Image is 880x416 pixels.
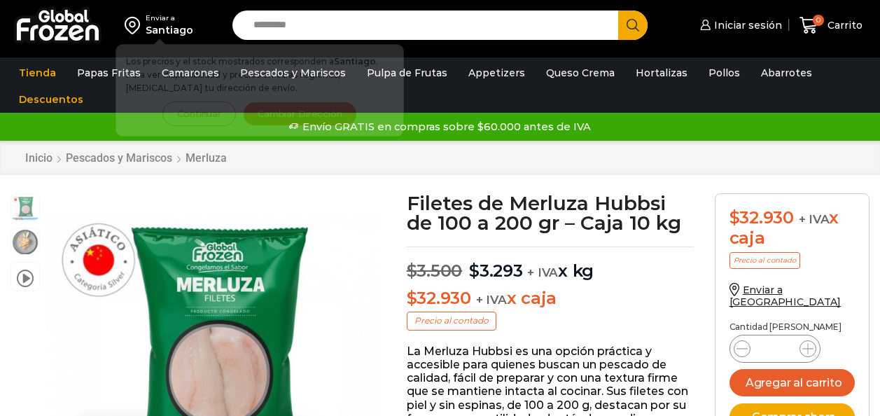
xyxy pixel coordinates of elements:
span: + IVA [476,293,507,307]
strong: Santiago [334,56,376,67]
a: Papas Fritas [70,60,148,86]
span: + IVA [527,265,558,279]
a: Inicio [25,151,53,165]
span: $ [729,207,740,228]
span: + IVA [799,212,830,226]
span: $ [469,261,480,281]
a: Iniciar sesión [697,11,782,39]
button: Search button [618,11,648,40]
p: x caja [407,289,694,309]
a: Queso Crema [539,60,622,86]
a: Merluza [185,151,228,165]
a: Abarrotes [754,60,819,86]
bdi: 3.500 [407,261,463,281]
div: Santiago [146,23,193,37]
a: Enviar a [GEOGRAPHIC_DATA] [729,284,841,308]
span: Carrito [824,18,862,32]
a: Tienda [12,60,63,86]
p: Precio al contado [729,252,800,269]
span: $ [407,288,417,308]
nav: Breadcrumb [25,151,228,165]
span: $ [407,261,417,281]
span: plato-merluza [11,228,39,256]
span: 0 [813,15,824,26]
p: Los precios y el stock mostrados corresponden a . Para ver disponibilidad y precios en otras regi... [126,55,393,95]
a: Appetizers [461,60,532,86]
a: Pollos [701,60,747,86]
img: address-field-icon.svg [125,13,146,37]
p: Cantidad [PERSON_NAME] [729,322,855,332]
bdi: 32.930 [729,207,794,228]
div: x caja [729,208,855,249]
input: Product quantity [762,339,788,359]
span: Iniciar sesión [711,18,782,32]
button: Continuar [162,102,236,127]
a: Descuentos [12,86,90,113]
a: Hortalizas [629,60,694,86]
button: Agregar al carrito [729,369,855,396]
button: Cambiar Dirección [243,102,357,127]
bdi: 3.293 [469,261,523,281]
p: Precio al contado [407,312,496,330]
p: x kg [407,247,694,282]
a: Pulpa de Frutas [360,60,454,86]
bdi: 32.930 [407,288,471,308]
a: Pescados y Mariscos [65,151,173,165]
a: 0 Carrito [796,9,866,42]
h1: Filetes de Merluza Hubbsi de 100 a 200 gr – Caja 10 kg [407,193,694,233]
div: Enviar a [146,13,193,23]
span: filete de merluza [11,194,39,222]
